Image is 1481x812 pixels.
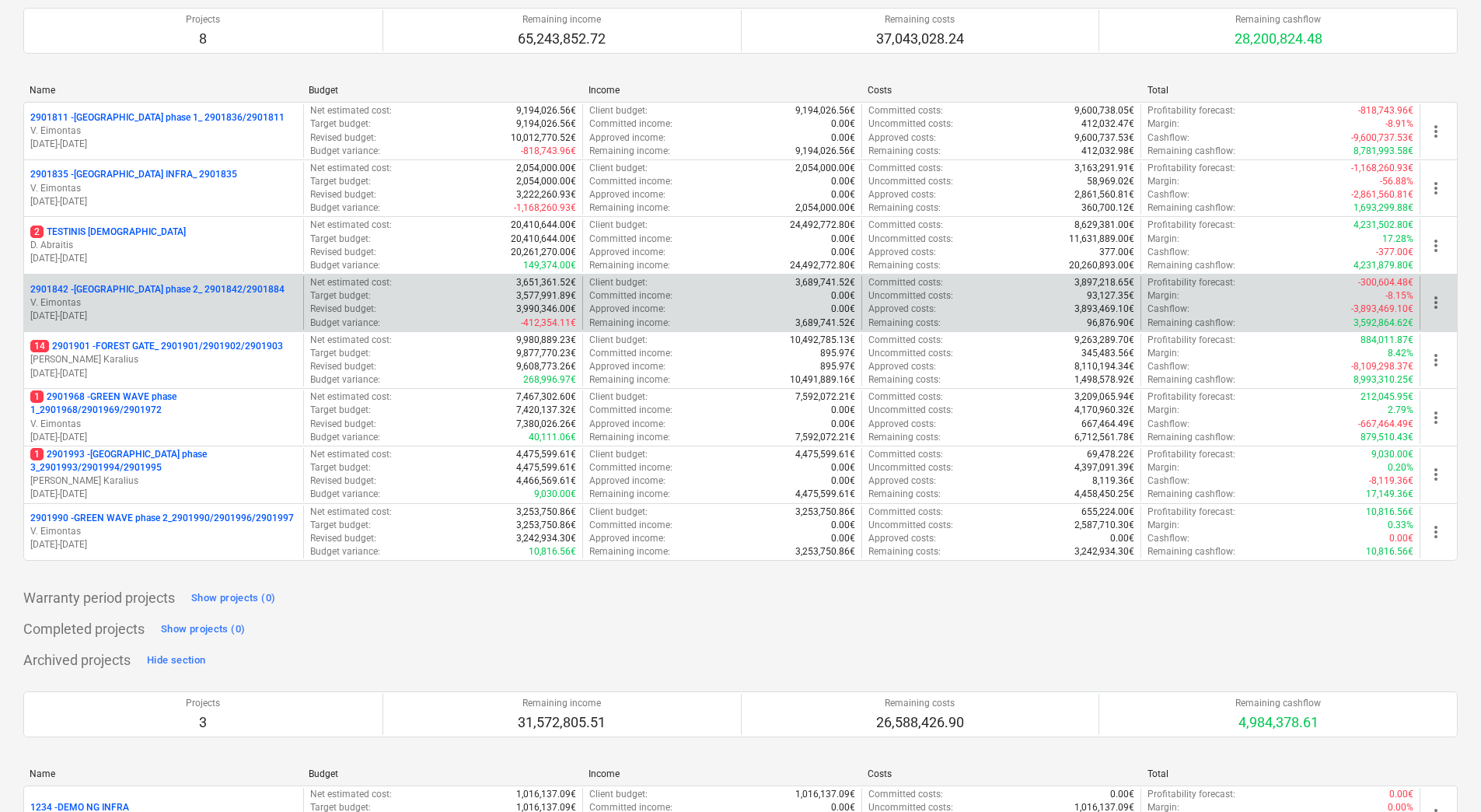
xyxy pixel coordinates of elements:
[1351,131,1413,145] p: -9,600,737.53€
[790,259,855,272] p: 24,492,772.80€
[1427,236,1445,255] span: more_vert
[1074,488,1134,501] p: 4,458,450.25€
[1427,523,1445,541] span: more_vert
[1147,188,1189,201] p: Cashflow :
[795,390,855,404] p: 7,592,072.21€
[1087,317,1134,330] p: 96,876.90€
[868,488,941,501] p: Remaining costs :
[514,201,576,215] p: -1,168,260.93€
[1087,289,1134,303] p: 93,127.35€
[589,317,670,330] p: Remaining income :
[1074,303,1134,316] p: 3,893,469.10€
[1360,431,1413,444] p: 879,510.43€
[876,13,964,26] p: Remaining costs
[30,390,44,403] span: 1
[589,448,648,461] p: Client budget :
[589,506,648,519] p: Client budget :
[1427,351,1445,369] span: more_vert
[1351,303,1413,316] p: -3,893,469.10€
[516,188,576,201] p: 3,222,260.93€
[521,145,576,158] p: -818,743.96€
[589,131,665,145] p: Approved income :
[831,175,855,188] p: 0.00€
[868,233,953,246] p: Uncommitted costs :
[516,289,576,303] p: 3,577,991.89€
[1235,30,1322,48] p: 28,200,824.48
[795,506,855,519] p: 3,253,750.86€
[868,131,936,145] p: Approved costs :
[523,259,576,272] p: 149,374.00€
[1427,408,1445,427] span: more_vert
[589,233,672,246] p: Committed income :
[1147,461,1179,474] p: Margin :
[795,448,855,461] p: 4,475,599.61€
[1366,506,1413,519] p: 10,816.56€
[1366,488,1413,501] p: 17,149.36€
[831,404,855,417] p: 0.00€
[147,652,205,670] div: Hide section
[516,360,576,373] p: 9,608,773.26€
[1074,360,1134,373] p: 8,110,194.34€
[30,431,297,444] p: [DATE] - [DATE]
[795,162,855,175] p: 2,054,000.00€
[1099,246,1134,259] p: 377.00€
[310,360,376,373] p: Revised budget :
[516,347,576,360] p: 9,877,770.23€
[589,117,672,131] p: Committed income :
[1369,474,1413,488] p: -8,119.36€
[310,431,380,444] p: Budget variance :
[831,474,855,488] p: 0.00€
[1069,233,1134,246] p: 11,631,889.00€
[868,246,936,259] p: Approved costs :
[516,404,576,417] p: 7,420,137.32€
[1354,145,1413,158] p: 8,781,993.58€
[1388,347,1413,360] p: 8.42%
[30,111,285,124] p: 2901811 - [GEOGRAPHIC_DATA] phase 1_ 2901836/2901811
[868,373,941,387] p: Remaining costs :
[310,303,376,316] p: Revised budget :
[1385,117,1413,131] p: -8.91%
[30,488,297,501] p: [DATE] - [DATE]
[310,117,371,131] p: Target budget :
[30,538,297,551] p: [DATE] - [DATE]
[589,360,665,373] p: Approved income :
[589,276,648,289] p: Client budget :
[1147,317,1235,330] p: Remaining cashflow :
[516,461,576,474] p: 4,475,599.61€
[1358,418,1413,431] p: -667,464.49€
[589,85,855,96] div: Income
[1354,317,1413,330] p: 3,592,864.62€
[790,334,855,347] p: 10,492,785.13€
[534,488,576,501] p: 9,030.00€
[1147,334,1235,347] p: Profitability forecast :
[30,390,297,417] p: 2901968 - GREEN WAVE phase 1_2901968/2901969/2901972
[1147,131,1189,145] p: Cashflow :
[831,418,855,431] p: 0.00€
[310,448,392,461] p: Net estimated cost :
[1147,431,1235,444] p: Remaining cashflow :
[1351,162,1413,175] p: -1,168,260.93€
[310,104,392,117] p: Net estimated cost :
[1147,246,1189,259] p: Cashflow :
[589,488,670,501] p: Remaining income :
[1081,506,1134,519] p: 655,224.00€
[1074,373,1134,387] p: 1,498,578.92€
[30,340,49,352] span: 14
[310,347,371,360] p: Target budget :
[1092,474,1134,488] p: 8,119.36€
[310,259,380,272] p: Budget variance :
[868,448,943,461] p: Committed costs :
[30,195,297,208] p: [DATE] - [DATE]
[589,431,670,444] p: Remaining income :
[516,474,576,488] p: 4,466,569.61€
[187,586,279,611] button: Show projects (0)
[820,347,855,360] p: 895.97€
[1074,390,1134,404] p: 3,209,065.94€
[521,317,576,330] p: -412,354.11€
[30,226,297,265] div: 2TESTINIS [DEMOGRAPHIC_DATA]D. Abraitis[DATE]-[DATE]
[1427,179,1445,198] span: more_vert
[1074,276,1134,289] p: 3,897,218.65€
[30,168,297,208] div: 2901835 -[GEOGRAPHIC_DATA] INFRA_ 2901835V. Eimontas[DATE]-[DATE]
[1147,276,1235,289] p: Profitability forecast :
[310,246,376,259] p: Revised budget :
